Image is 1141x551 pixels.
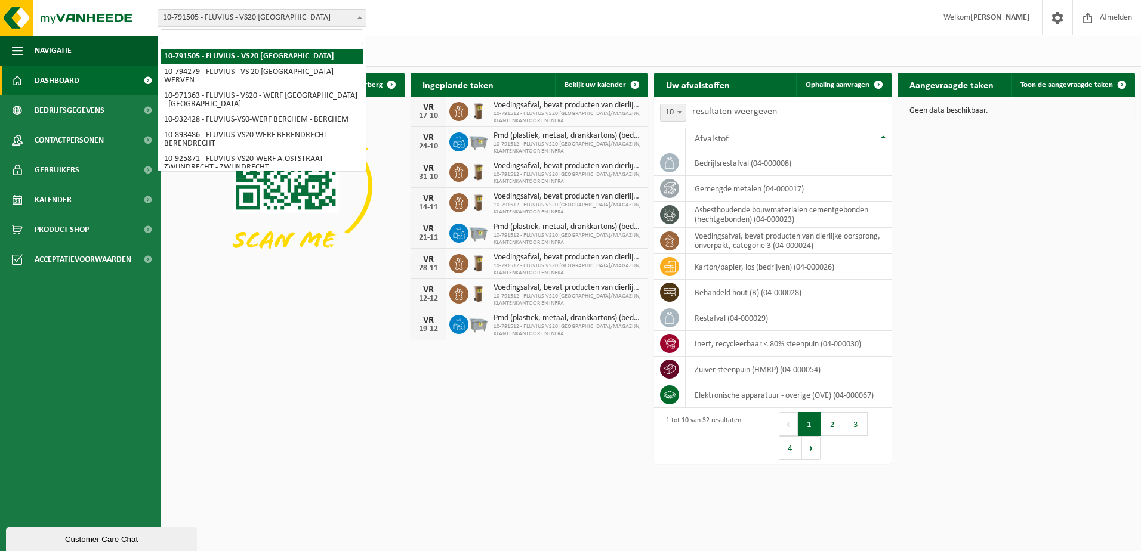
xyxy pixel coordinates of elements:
a: Ophaling aanvragen [796,73,890,97]
span: Pmd (plastiek, metaal, drankkartons) (bedrijven) [494,314,642,323]
div: 17-10 [417,112,440,120]
div: 19-12 [417,325,440,333]
div: 1 tot 10 van 32 resultaten [660,411,741,461]
li: 10-794279 - FLUVIUS - VS 20 [GEOGRAPHIC_DATA] - WERVEN [161,64,363,88]
li: 10-932428 - FLUVIUS-VS0-WERF BERCHEM - BERCHEM [161,112,363,128]
button: Previous [779,412,798,436]
td: restafval (04-000029) [686,305,892,331]
span: Voedingsafval, bevat producten van dierlijke oorsprong, onverpakt, categorie 3 [494,101,642,110]
span: Dashboard [35,66,79,95]
li: 10-971363 - FLUVIUS - VS20 - WERF [GEOGRAPHIC_DATA] - [GEOGRAPHIC_DATA] [161,88,363,112]
td: karton/papier, los (bedrijven) (04-000026) [686,254,892,280]
td: behandeld hout (B) (04-000028) [686,280,892,305]
span: Ophaling aanvragen [806,81,869,89]
span: 10-791512 - FLUVIUS VS20 [GEOGRAPHIC_DATA]/MAGAZIJN, KLANTENKANTOOR EN INFRA [494,262,642,277]
span: 10-791512 - FLUVIUS VS20 [GEOGRAPHIC_DATA]/MAGAZIJN, KLANTENKANTOOR EN INFRA [494,110,642,125]
p: Geen data beschikbaar. [909,107,1123,115]
img: WB-0140-HPE-BN-01 [468,252,489,273]
span: Bekijk uw kalender [565,81,626,89]
span: 10-791512 - FLUVIUS VS20 [GEOGRAPHIC_DATA]/MAGAZIJN, KLANTENKANTOOR EN INFRA [494,141,642,155]
div: 12-12 [417,295,440,303]
div: 31-10 [417,173,440,181]
div: VR [417,133,440,143]
button: Verberg [347,73,403,97]
li: 10-925871 - FLUVIUS-VS20-WERF A.OSTSTRAAT ZWIJNDRECHT - ZWIJNDRECHT [161,151,363,175]
img: WB-0140-HPE-BN-01 [468,283,489,303]
span: Navigatie [35,36,72,66]
span: Voedingsafval, bevat producten van dierlijke oorsprong, onverpakt, categorie 3 [494,283,642,293]
div: VR [417,255,440,264]
li: 10-893486 - FLUVIUS-VS20 WERF BERENDRECHT - BERENDRECHT [161,128,363,151]
div: VR [417,163,440,173]
a: Bekijk uw kalender [555,73,647,97]
img: WB-2500-GAL-GY-01 [468,222,489,242]
span: Kalender [35,185,72,215]
iframe: chat widget [6,525,199,551]
button: 1 [798,412,821,436]
button: Next [802,436,821,460]
img: Download de VHEPlus App [167,97,405,275]
div: VR [417,194,440,203]
span: Voedingsafval, bevat producten van dierlijke oorsprong, onverpakt, categorie 3 [494,192,642,202]
strong: [PERSON_NAME] [970,13,1030,22]
span: Contactpersonen [35,125,104,155]
span: 10-791505 - FLUVIUS - VS20 ANTWERPEN [158,10,366,26]
span: Pmd (plastiek, metaal, drankkartons) (bedrijven) [494,131,642,141]
span: 10-791512 - FLUVIUS VS20 [GEOGRAPHIC_DATA]/MAGAZIJN, KLANTENKANTOOR EN INFRA [494,202,642,216]
span: 10 [660,104,686,122]
span: Bedrijfsgegevens [35,95,104,125]
span: 10-791512 - FLUVIUS VS20 [GEOGRAPHIC_DATA]/MAGAZIJN, KLANTENKANTOOR EN INFRA [494,232,642,246]
span: Toon de aangevraagde taken [1020,81,1113,89]
img: WB-0140-HPE-BN-01 [468,191,489,212]
span: 10-791512 - FLUVIUS VS20 [GEOGRAPHIC_DATA]/MAGAZIJN, KLANTENKANTOOR EN INFRA [494,293,642,307]
span: Voedingsafval, bevat producten van dierlijke oorsprong, onverpakt, categorie 3 [494,253,642,262]
span: 10 [661,104,686,121]
td: zuiver steenpuin (HMRP) (04-000054) [686,357,892,382]
img: WB-2500-GAL-GY-01 [468,131,489,151]
span: 10-791512 - FLUVIUS VS20 [GEOGRAPHIC_DATA]/MAGAZIJN, KLANTENKANTOOR EN INFRA [494,171,642,185]
span: Gebruikers [35,155,79,185]
img: WB-2500-GAL-GY-01 [468,313,489,333]
div: VR [417,224,440,234]
div: 21-11 [417,234,440,242]
div: VR [417,285,440,295]
span: 10-791505 - FLUVIUS - VS20 ANTWERPEN [158,9,366,27]
span: 10-791512 - FLUVIUS VS20 [GEOGRAPHIC_DATA]/MAGAZIJN, KLANTENKANTOOR EN INFRA [494,323,642,338]
span: Pmd (plastiek, metaal, drankkartons) (bedrijven) [494,222,642,232]
div: VR [417,103,440,112]
div: 24-10 [417,143,440,151]
h2: Aangevraagde taken [898,73,1006,96]
span: Afvalstof [695,134,729,144]
td: inert, recycleerbaar < 80% steenpuin (04-000030) [686,331,892,357]
img: WB-0140-HPE-BN-01 [468,100,489,120]
label: resultaten weergeven [692,107,777,116]
h2: Uw afvalstoffen [654,73,742,96]
td: asbesthoudende bouwmaterialen cementgebonden (hechtgebonden) (04-000023) [686,202,892,228]
td: elektronische apparatuur - overige (OVE) (04-000067) [686,382,892,408]
td: voedingsafval, bevat producten van dierlijke oorsprong, onverpakt, categorie 3 (04-000024) [686,228,892,254]
td: bedrijfsrestafval (04-000008) [686,150,892,176]
span: Verberg [356,81,383,89]
h2: Ingeplande taken [411,73,505,96]
button: 3 [844,412,868,436]
li: 10-791505 - FLUVIUS - VS20 [GEOGRAPHIC_DATA] [161,49,363,64]
div: 28-11 [417,264,440,273]
button: 4 [779,436,802,460]
a: Toon de aangevraagde taken [1011,73,1134,97]
span: Acceptatievoorwaarden [35,244,131,274]
div: VR [417,315,440,325]
span: Voedingsafval, bevat producten van dierlijke oorsprong, onverpakt, categorie 3 [494,162,642,171]
button: 2 [821,412,844,436]
div: 14-11 [417,203,440,212]
img: WB-0140-HPE-BN-01 [468,161,489,181]
span: Product Shop [35,215,89,244]
td: gemengde metalen (04-000017) [686,176,892,202]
